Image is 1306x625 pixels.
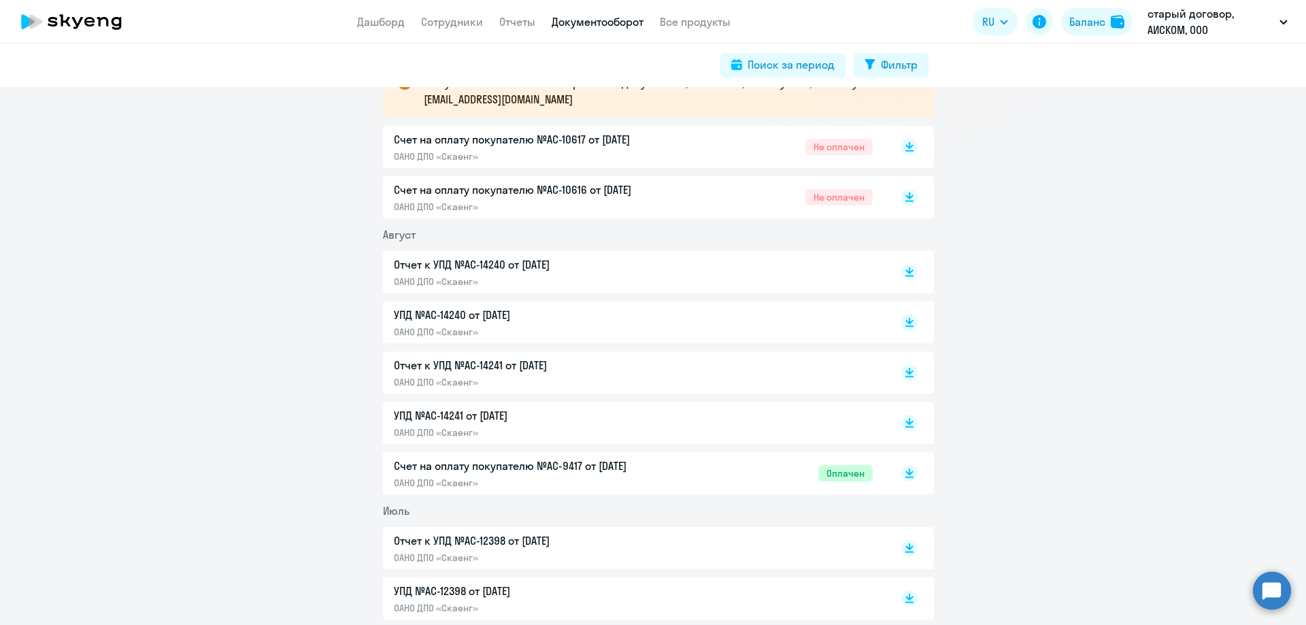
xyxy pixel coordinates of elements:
a: Сотрудники [421,15,483,29]
button: Поиск за период [720,53,845,78]
p: ОАНО ДПО «Скаенг» [394,426,680,439]
div: Поиск за период [748,56,835,73]
a: УПД №AC-14240 от [DATE]ОАНО ДПО «Скаенг» [394,307,873,338]
a: Счет на оплату покупателю №AC-10616 от [DATE]ОАНО ДПО «Скаенг»Не оплачен [394,182,873,213]
span: Оплачен [818,465,873,482]
p: В случае возникновения вопросов по документам, напишите, пожалуйста, на почту [EMAIL_ADDRESS][DOM... [424,75,909,107]
span: RU [982,14,994,30]
a: Все продукты [660,15,731,29]
span: Не оплачен [805,139,873,155]
a: Отчеты [499,15,535,29]
a: Отчет к УПД №AC-14240 от [DATE]ОАНО ДПО «Скаенг» [394,256,873,288]
p: ОАНО ДПО «Скаенг» [394,376,680,388]
p: ОАНО ДПО «Скаенг» [394,275,680,288]
p: Счет на оплату покупателю №AC-10617 от [DATE] [394,131,680,148]
div: Фильтр [881,56,918,73]
p: УПД №AC-14240 от [DATE] [394,307,680,323]
p: Отчет к УПД №AC-14241 от [DATE] [394,357,680,373]
p: Счет на оплату покупателю №AC-10616 от [DATE] [394,182,680,198]
p: ОАНО ДПО «Скаенг» [394,477,680,489]
p: Отчет к УПД №AC-12398 от [DATE] [394,533,680,549]
p: Счет на оплату покупателю №AC-9417 от [DATE] [394,458,680,474]
a: Отчет к УПД №AC-14241 от [DATE]ОАНО ДПО «Скаенг» [394,357,873,388]
p: ОАНО ДПО «Скаенг» [394,150,680,163]
button: Фильтр [854,53,928,78]
p: УПД №AC-12398 от [DATE] [394,583,680,599]
span: Июль [383,504,409,518]
p: ОАНО ДПО «Скаенг» [394,201,680,213]
p: Отчет к УПД №AC-14240 от [DATE] [394,256,680,273]
a: УПД №AC-12398 от [DATE]ОАНО ДПО «Скаенг» [394,583,873,614]
p: старый договор, АИСКОМ, ООО [1148,5,1274,38]
p: УПД №AC-14241 от [DATE] [394,407,680,424]
span: Август [383,228,416,241]
button: старый договор, АИСКОМ, ООО [1141,5,1294,38]
a: Отчет к УПД №AC-12398 от [DATE]ОАНО ДПО «Скаенг» [394,533,873,564]
p: ОАНО ДПО «Скаенг» [394,326,680,338]
span: Не оплачен [805,189,873,205]
a: Счет на оплату покупателю №AC-9417 от [DATE]ОАНО ДПО «Скаенг»Оплачен [394,458,873,489]
p: ОАНО ДПО «Скаенг» [394,552,680,564]
p: ОАНО ДПО «Скаенг» [394,602,680,614]
button: Балансbalance [1061,8,1133,35]
a: Дашборд [357,15,405,29]
img: balance [1111,15,1124,29]
button: RU [973,8,1018,35]
a: УПД №AC-14241 от [DATE]ОАНО ДПО «Скаенг» [394,407,873,439]
a: Счет на оплату покупателю №AC-10617 от [DATE]ОАНО ДПО «Скаенг»Не оплачен [394,131,873,163]
a: Документооборот [552,15,643,29]
div: Баланс [1069,14,1105,30]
